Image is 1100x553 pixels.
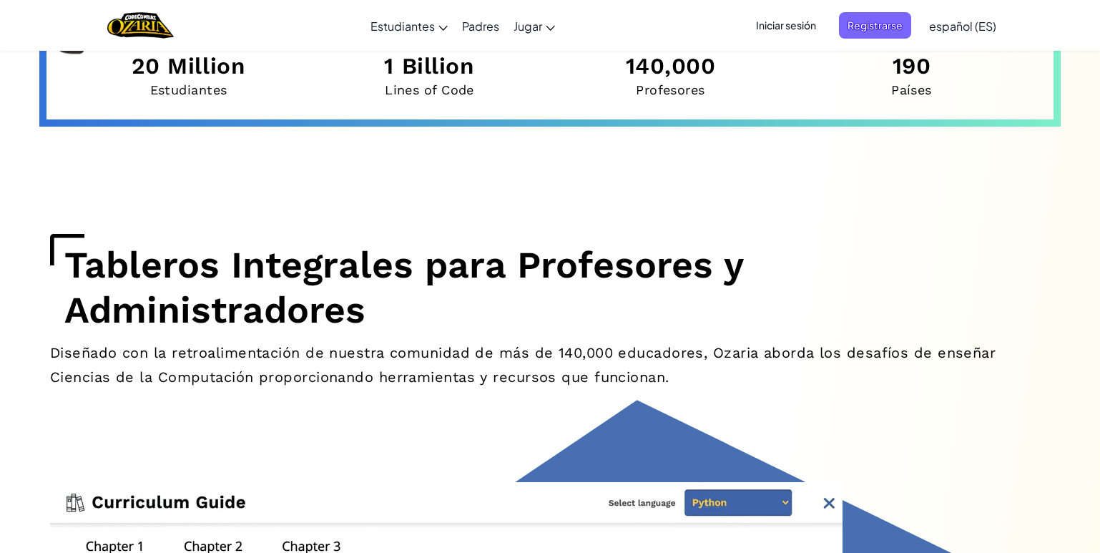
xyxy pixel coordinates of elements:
[636,82,704,98] p: Profesores
[514,19,542,34] span: Jugar
[891,82,932,98] p: Países
[455,6,506,45] a: Padres
[363,6,455,45] a: Estudiantes
[747,12,825,39] button: Iniciar sesión
[384,52,474,82] h2: 1 Billion
[626,52,716,82] h2: 140,000
[506,6,562,45] a: Jugar
[107,11,174,40] img: Home
[893,52,931,82] h2: 190
[132,52,246,82] h2: 20 Million
[385,82,474,98] p: Lines of Code
[150,82,227,98] p: Estudiantes
[839,12,911,39] button: Registrarse
[929,19,996,34] span: español (ES)
[107,11,174,40] a: Ozaria by CodeCombat logo
[922,6,1003,45] a: español (ES)
[370,19,435,34] span: Estudiantes
[50,234,1050,341] h1: Tableros Integrales para Profesores y Administradores
[50,341,1050,390] p: Diseñado con la retroalimentación de nuestra comunidad de más de 140,000 educadores, Ozaria abord...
